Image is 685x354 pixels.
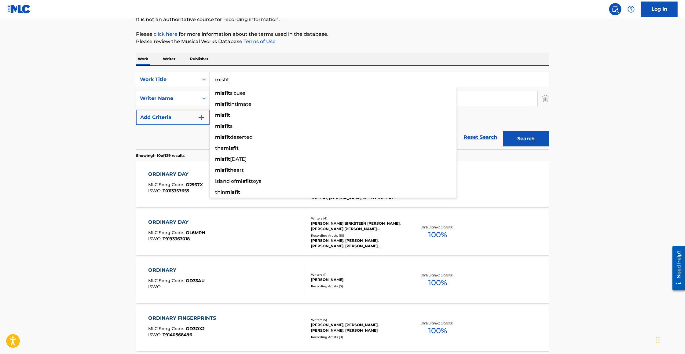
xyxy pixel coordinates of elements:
div: Recording Artists ( 0 ) [311,335,403,339]
img: MLC Logo [7,5,31,13]
button: Add Criteria [136,110,210,125]
strong: misfit [215,167,230,173]
div: Writers ( 5 ) [311,318,403,322]
a: Log In [641,2,678,17]
p: Total Known Shares: [421,273,454,277]
iframe: Resource Center [668,244,685,293]
a: ORDINARY DAYMLC Song Code:OL6MPHISWC:T9193363018Writers (4)[PERSON_NAME] BIRKSTEEN [PERSON_NAME],... [136,209,549,255]
div: [PERSON_NAME], [PERSON_NAME], [PERSON_NAME], [PERSON_NAME], [PERSON_NAME] [311,238,403,249]
strong: misfit [215,90,230,96]
span: ISWC : [148,332,163,337]
span: ISWC : [148,284,163,289]
span: thin [215,189,225,195]
a: Terms of Use [242,39,276,44]
span: the [215,145,224,151]
div: Recording Artists ( 0 ) [311,284,403,289]
span: MLC Song Code : [148,182,186,187]
span: intimate [230,101,251,107]
span: OL6MPH [186,230,205,235]
a: ORDINARYMLC Song Code:OD33AUISWC:Writers (1)[PERSON_NAME]Recording Artists (0)Total Known Shares:... [136,257,549,303]
strong: misfit [215,156,230,162]
a: Reset Search [460,131,500,144]
span: MLC Song Code : [148,326,186,331]
img: search [612,6,619,13]
iframe: Chat Widget [654,325,685,354]
span: 100 % [428,325,447,336]
p: Work [136,53,150,65]
span: OD33AU [186,278,205,283]
p: It is not an authoritative source for recording information. [136,16,549,23]
span: [DATE] [230,156,247,162]
div: Drag [656,331,660,349]
span: s [230,123,233,129]
span: 100 % [428,229,447,240]
img: 9d2ae6d4665cec9f34b9.svg [198,114,205,121]
div: ORDINARY DAY [148,219,205,226]
span: OD3OXJ [186,326,205,331]
p: Total Known Shares: [421,225,454,229]
strong: misfit [215,134,230,140]
span: MLC Song Code : [148,278,186,283]
strong: misfit [215,112,230,118]
span: 100 % [428,277,447,288]
div: Writers ( 4 ) [311,216,403,221]
span: MLC Song Code : [148,230,186,235]
span: deserted [230,134,253,140]
span: T9193363018 [163,236,190,242]
strong: misfit [215,101,230,107]
img: Delete Criterion [542,91,549,106]
a: ORDINARY DAYMLC Song Code:O2937XISWC:T0113357655Writers (5)[PERSON_NAME] [PERSON_NAME], [PERSON_N... [136,161,549,207]
a: click here [154,31,178,37]
div: [PERSON_NAME] BIRKSTEEN [PERSON_NAME], [PERSON_NAME] [PERSON_NAME] [PERSON_NAME] [311,221,403,232]
span: ISWC : [148,188,163,194]
div: Help [625,3,637,15]
div: Recording Artists ( 10 ) [311,233,403,238]
a: ORDINARY FINGERPRINTSMLC Song Code:OD3OXJISWC:T9140568496Writers (5)[PERSON_NAME], [PERSON_NAME],... [136,305,549,351]
div: Work Title [140,76,195,83]
strong: misfit [224,145,239,151]
p: Please review the Musical Works Database [136,38,549,45]
span: T9140568496 [163,332,192,337]
div: [PERSON_NAME] [311,277,403,282]
div: Writers ( 1 ) [311,272,403,277]
form: Search Form [136,72,549,149]
span: toys [251,178,261,184]
span: s cues [230,90,245,96]
strong: misfit [236,178,251,184]
a: Public Search [609,3,621,15]
p: Writer [161,53,177,65]
p: Total Known Shares: [421,321,454,325]
div: Writer Name [140,95,195,102]
div: ORDINARY FINGERPRINTS [148,315,219,322]
span: island of [215,178,236,184]
img: help [628,6,635,13]
p: Showing 1 - 10 of 129 results [136,153,185,158]
strong: misfit [225,189,240,195]
div: [PERSON_NAME], [PERSON_NAME], [PERSON_NAME], [PERSON_NAME] [311,322,403,333]
span: T0113357655 [163,188,189,194]
div: ORDINARY DAY [148,171,203,178]
p: Publisher [188,53,210,65]
span: O2937X [186,182,203,187]
button: Search [503,131,549,146]
p: Please for more information about the terms used in the database. [136,31,549,38]
div: ORDINARY [148,267,205,274]
span: ISWC : [148,236,163,242]
strong: misfit [215,123,230,129]
span: heart [230,167,244,173]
